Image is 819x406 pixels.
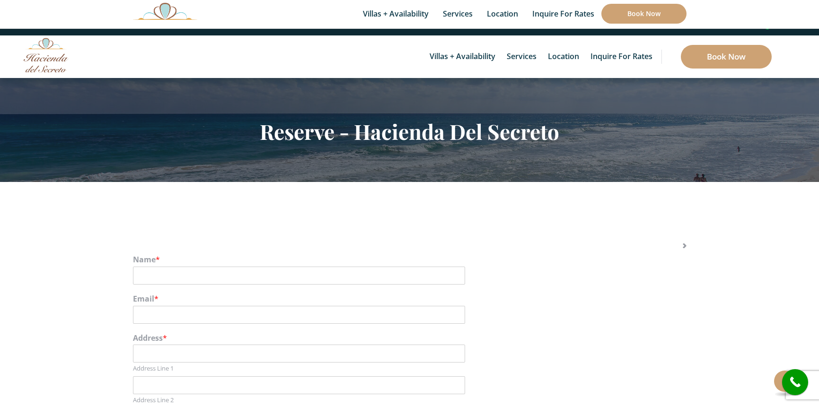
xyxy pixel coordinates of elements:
[133,333,687,343] label: Address
[425,35,500,78] a: Villas + Availability
[133,119,687,144] h2: Reserve - Hacienda Del Secreto
[133,364,465,372] label: Address Line 1
[133,294,687,304] label: Email
[133,255,687,265] label: Name
[502,35,541,78] a: Services
[24,38,69,72] img: Awesome Logo
[681,45,772,69] a: Book Now
[601,4,687,24] a: Book Now
[586,35,657,78] a: Inquire for Rates
[782,369,808,395] a: call
[133,2,197,20] img: Awesome Logo
[133,396,465,404] label: Address Line 2
[784,371,806,393] i: call
[543,35,584,78] a: Location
